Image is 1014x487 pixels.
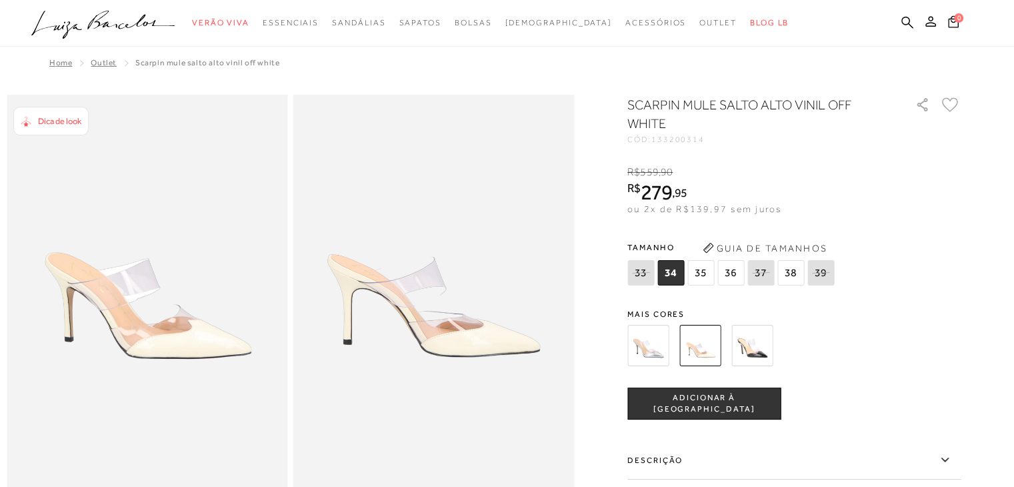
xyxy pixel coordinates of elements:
[750,11,789,35] a: BLOG LB
[38,116,81,126] span: Dica de look
[672,187,687,199] i: ,
[750,18,789,27] span: BLOG LB
[627,203,781,214] span: ou 2x de R$139,97 sem juros
[687,260,714,286] span: 35
[731,325,773,366] img: SCARPIN MULE SALTO ALTO VINIL PRETO
[641,180,672,204] span: 279
[747,260,774,286] span: 37
[698,237,831,259] button: Guia de Tamanhos
[627,388,781,420] button: ADICIONAR À [GEOGRAPHIC_DATA]
[944,15,963,33] button: 0
[699,18,737,27] span: Outlet
[679,325,721,366] img: SCARPIN MULE SALTO ALTO VINIL OFF WHITE
[399,11,441,35] a: categoryNavScreenReaderText
[717,260,744,286] span: 36
[807,260,834,286] span: 39
[661,166,673,178] span: 90
[954,13,963,23] span: 0
[657,260,684,286] span: 34
[627,237,837,258] span: Tamanho
[505,18,612,27] span: [DEMOGRAPHIC_DATA]
[91,58,117,67] a: Outlet
[332,11,385,35] a: categoryNavScreenReaderText
[505,11,612,35] a: noSubCategoriesText
[625,18,686,27] span: Acessórios
[455,11,492,35] a: categoryNavScreenReaderText
[192,11,249,35] a: categoryNavScreenReaderText
[777,260,804,286] span: 38
[627,182,641,194] i: R$
[627,166,640,178] i: R$
[659,166,673,178] i: ,
[263,18,319,27] span: Essenciais
[675,185,687,199] span: 95
[625,11,686,35] a: categoryNavScreenReaderText
[192,18,249,27] span: Verão Viva
[263,11,319,35] a: categoryNavScreenReaderText
[627,441,961,480] label: Descrição
[627,325,669,366] img: MULE SALTO ALTO FINO EM COURO METALIZADO PRATA COM TIRA DE VINIL
[627,310,961,318] span: Mais cores
[651,135,705,144] span: 133200314
[627,135,894,143] div: CÓD:
[49,58,72,67] a: Home
[699,11,737,35] a: categoryNavScreenReaderText
[332,18,385,27] span: Sandálias
[628,392,780,416] span: ADICIONAR À [GEOGRAPHIC_DATA]
[627,260,654,286] span: 33
[627,95,877,133] h1: SCARPIN MULE SALTO ALTO VINIL OFF WHITE
[455,18,492,27] span: Bolsas
[399,18,441,27] span: Sapatos
[640,166,658,178] span: 559
[135,58,279,67] span: SCARPIN MULE SALTO ALTO VINIL OFF WHITE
